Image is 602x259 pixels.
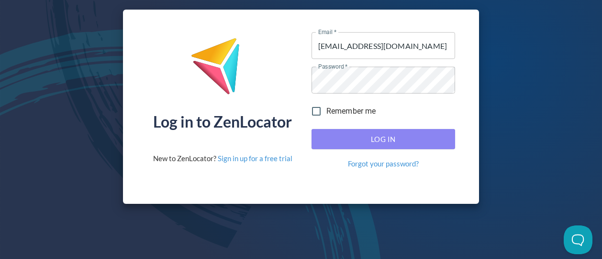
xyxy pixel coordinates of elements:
[153,153,292,164] div: New to ZenLocator?
[153,114,292,129] div: Log in to ZenLocator
[348,159,419,169] a: Forgot your password?
[312,129,455,149] button: Log In
[322,133,445,145] span: Log In
[312,32,455,59] input: name@company.com
[564,225,592,254] iframe: Toggle Customer Support
[218,154,292,163] a: Sign in up for a free trial
[326,106,376,117] span: Remember me
[190,37,255,102] img: ZenLocator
